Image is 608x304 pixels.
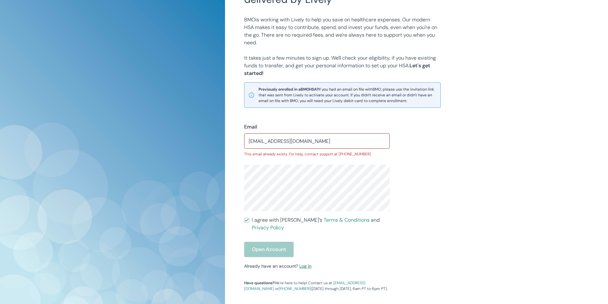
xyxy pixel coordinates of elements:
a: [PHONE_NUMBER] [279,286,311,291]
p: This email already exists. For help, contact support at [PHONE_NUMBER] [244,151,390,157]
p: BMO is working with Lively to help you save on healthcare expenses. Our modern HSA makes it easy ... [244,16,441,47]
span: If you had an email on file with BMO , please use the invitation link that was sent from Lively t... [259,86,437,104]
span: I agree with [PERSON_NAME]’s and [252,216,390,232]
strong: Have questions? [244,280,274,285]
small: Already have an account? [244,263,312,269]
p: It takes just a few minutes to sign up. We'll check your eligibility, if you have existing funds ... [244,54,441,77]
a: Log in [299,263,312,269]
a: Terms & Conditions [324,217,370,223]
strong: Previously enrolled in a BMO HSA? [259,87,319,92]
a: Privacy Policy [252,224,284,231]
label: Email [244,123,257,131]
p: We're here to help! Contact us at or ([DATE] through [DATE], 6am PT to 6pm PT). [244,280,390,292]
